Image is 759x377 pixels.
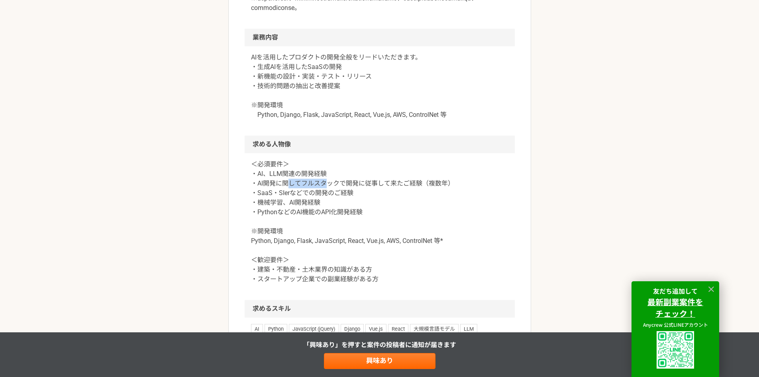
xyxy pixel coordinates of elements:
[647,298,703,307] a: 最新副業案件を
[245,300,515,318] h2: 求めるスキル
[245,29,515,46] h2: 業務内容
[265,324,287,334] span: Python
[341,324,364,334] span: Django
[657,331,694,369] img: uploaded%2F9x3B4GYyuJhK5sXzQK62fPT6XL62%2F_1i3i91es70ratxpc0n6.png
[388,324,408,334] span: React
[655,309,695,319] a: チェック！
[251,324,263,334] span: AI
[410,324,459,334] span: 大規模言語モデル
[289,324,339,334] span: JavaScript (jQuery)
[647,296,703,308] strong: 最新副業案件を
[245,136,515,153] h2: 求める人物像
[643,321,708,328] span: Anycrew 公式LINEアカウント
[460,324,477,334] span: LLM
[251,160,508,284] p: ＜必須要件＞ ・AI、LLM関連の開発経験 ・AI開発に関してフルスタックで開発に従事して来たご経験（複数年） ・SaaS・SIerなどでの開発のご経験 ・機械学習、AI開発経験 ・Python...
[655,308,695,319] strong: チェック！
[324,353,435,369] a: 興味あり
[251,53,508,120] p: AIを活用したプロダクトの開発全般をリードいただきます。 ・生成AIを活用したSaaSの開発 ・新機能の設計・実装・テスト・リリース ・技術的問題の抽出と改善提案 ※開発環境 Python, D...
[303,340,456,350] p: 「興味あり」を押すと 案件の投稿者に通知が届きます
[365,324,386,334] span: Vue.js
[653,286,698,296] strong: 友だち追加して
